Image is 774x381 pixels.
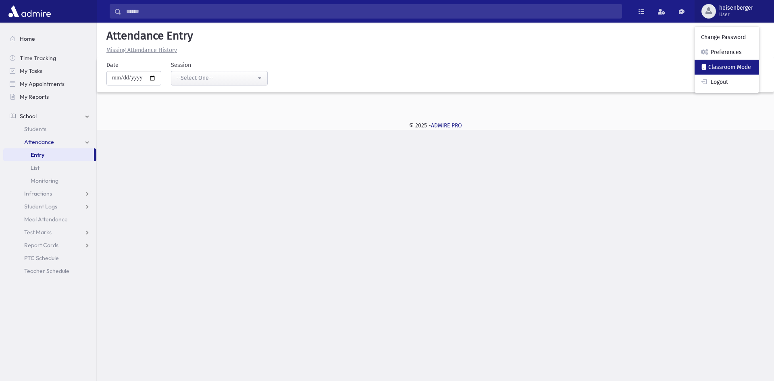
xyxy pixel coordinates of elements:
[24,138,54,146] span: Attendance
[3,123,96,135] a: Students
[6,3,53,19] img: AdmirePro
[3,65,96,77] a: My Tasks
[3,174,96,187] a: Monitoring
[24,216,68,223] span: Meal Attendance
[3,90,96,103] a: My Reports
[171,71,268,85] button: --Select One--
[103,29,768,43] h5: Attendance Entry
[24,190,52,197] span: Infractions
[31,164,40,171] span: List
[3,252,96,264] a: PTC Schedule
[719,11,753,18] span: User
[24,267,69,275] span: Teacher Schedule
[24,203,57,210] span: Student Logs
[24,242,58,249] span: Report Cards
[121,4,622,19] input: Search
[3,187,96,200] a: Infractions
[431,122,462,129] a: ADMIRE PRO
[24,125,46,133] span: Students
[3,110,96,123] a: School
[695,75,759,90] a: Logout
[31,177,58,184] span: Monitoring
[3,200,96,213] a: Student Logs
[103,47,177,54] a: Missing Attendance History
[110,121,761,130] div: © 2025 -
[3,226,96,239] a: Test Marks
[176,74,256,82] div: --Select One--
[20,35,35,42] span: Home
[24,229,52,236] span: Test Marks
[3,239,96,252] a: Report Cards
[719,5,753,11] span: heisenberger
[695,45,759,60] a: Preferences
[20,112,37,120] span: School
[20,93,49,100] span: My Reports
[3,52,96,65] a: Time Tracking
[31,151,44,158] span: Entry
[20,54,56,62] span: Time Tracking
[20,67,42,75] span: My Tasks
[3,161,96,174] a: List
[3,213,96,226] a: Meal Attendance
[695,60,759,75] a: Classroom Mode
[3,77,96,90] a: My Appointments
[24,254,59,262] span: PTC Schedule
[106,61,119,69] label: Date
[3,135,96,148] a: Attendance
[3,264,96,277] a: Teacher Schedule
[20,80,64,87] span: My Appointments
[3,32,96,45] a: Home
[106,47,177,54] u: Missing Attendance History
[171,61,191,69] label: Session
[3,148,94,161] a: Entry
[695,30,759,45] a: Change Password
